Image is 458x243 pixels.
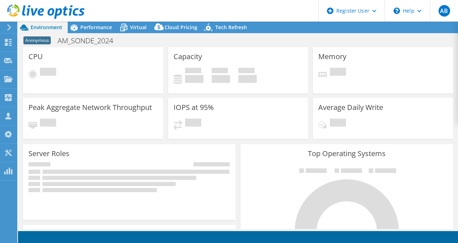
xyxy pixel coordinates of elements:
h4: 0 GiB [185,75,203,83]
h3: Capacity [174,53,202,61]
span: Pending [330,68,346,78]
h3: Memory [318,53,346,61]
span: Performance [80,24,112,31]
svg: \n [394,8,400,14]
span: Environment [31,24,62,31]
span: Pending [330,119,346,128]
h3: IOPS at 95% [174,103,214,111]
span: Free [212,68,228,75]
span: Pending [185,119,201,128]
span: Anonymous [23,36,51,44]
span: Tech Refresh [215,24,247,31]
h4: 0 GiB [238,75,257,83]
span: Cloud Pricing [165,24,197,31]
h3: Top Operating Systems [246,150,448,158]
span: Virtual [130,24,147,31]
span: AB [439,5,450,17]
h4: 0 GiB [212,75,230,83]
h3: Peak Aggregate Network Throughput [28,103,152,111]
h3: Average Daily Write [318,103,383,111]
span: Total [238,68,255,75]
span: Pending [40,68,56,78]
span: Used [185,68,201,75]
h3: Server Roles [28,150,69,158]
h1: AM_SONDE_2024 [54,37,124,45]
span: Pending [40,119,56,128]
h3: CPU [28,53,43,61]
